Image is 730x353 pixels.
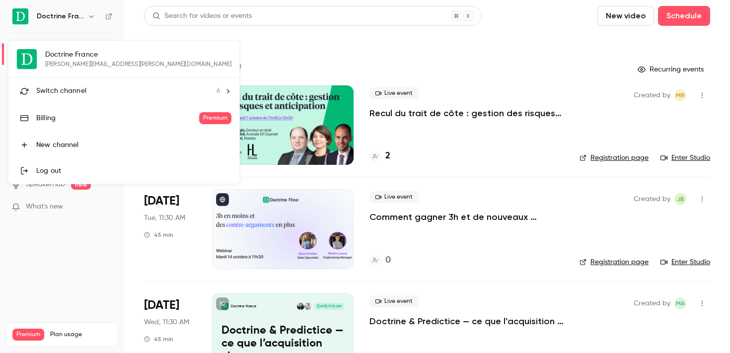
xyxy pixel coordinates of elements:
div: Log out [36,166,231,176]
div: Billing [36,113,199,123]
span: 6 [217,86,220,96]
span: Switch channel [36,86,86,96]
div: New channel [36,140,231,150]
span: Premium [199,112,231,124]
